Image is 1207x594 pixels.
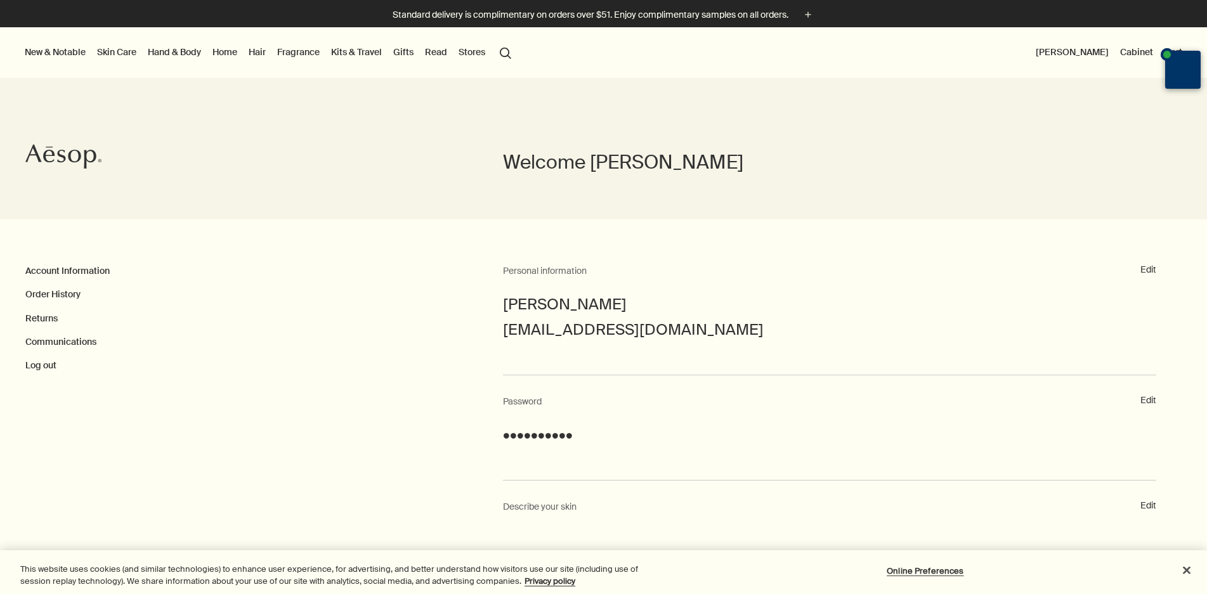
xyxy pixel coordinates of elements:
button: Close [1173,557,1201,584]
div: [EMAIL_ADDRESS][DOMAIN_NAME] [503,317,1156,343]
button: Cart [1162,44,1185,60]
button: Log out [25,359,56,372]
button: Stores [456,44,488,60]
svg: Aesop [25,144,101,169]
a: Hair [246,44,268,60]
div: [PERSON_NAME] [503,292,1156,318]
a: Fragrance [275,44,322,60]
h2: Password [503,394,1125,410]
a: Hand & Body [145,44,204,60]
h2: Personal information [503,264,1125,279]
p: Standard delivery is complimentary on orders over $51. Enjoy complimentary samples on all orders. [393,8,788,22]
h2: Describe your skin [503,500,1125,515]
a: More information about your privacy, opens in a new tab [525,576,575,586]
a: Cabinet [1118,44,1156,60]
a: Skin Care [95,44,139,60]
button: Open search [494,40,517,64]
nav: primary [22,27,517,78]
button: Online Preferences, Opens the preference center dialog [885,558,965,584]
button: Standard delivery is complimentary on orders over $51. Enjoy complimentary samples on all orders. [393,8,815,22]
a: Communications [25,336,96,347]
button: [PERSON_NAME] [1033,44,1111,60]
button: Edit [1140,500,1156,512]
nav: supplementary [1033,27,1185,78]
a: Read [422,44,450,60]
a: Home [210,44,240,60]
a: Returns [25,313,58,324]
a: Gifts [391,44,416,60]
a: Aesop [22,141,105,176]
a: Order History [25,288,81,300]
a: Kits & Travel [329,44,384,60]
div: This website uses cookies (and similar technologies) to enhance user experience, for advertising,... [20,563,664,588]
a: Account Information [25,265,110,276]
button: Edit [1140,264,1156,276]
button: New & Notable [22,44,88,60]
div: •••••••••• [503,422,1156,448]
nav: My Account Page Menu Navigation [25,264,503,373]
button: Edit [1140,394,1156,407]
